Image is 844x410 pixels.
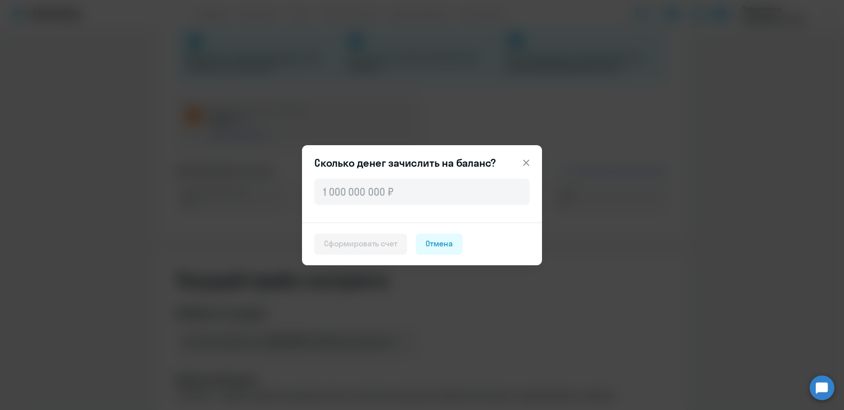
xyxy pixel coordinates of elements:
button: Отмена [416,234,462,255]
div: Сформировать счет [324,238,397,249]
input: 1 000 000 000 ₽ [314,179,530,205]
button: Сформировать счет [314,234,407,255]
div: Отмена [426,238,453,249]
header: Сколько денег зачислить на баланс? [302,156,542,170]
